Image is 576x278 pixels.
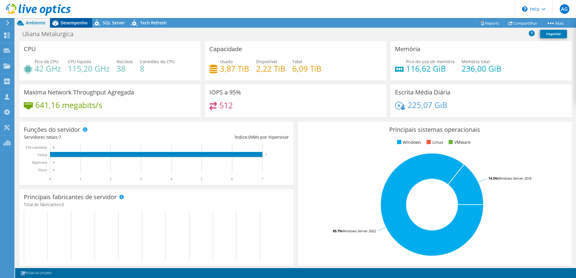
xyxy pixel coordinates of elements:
[25,145,47,150] text: VM convidada
[462,65,501,72] h4: 236,00 GiB
[20,31,83,37] h1: Uliana Metalurgica
[49,177,51,181] text: 0
[80,177,81,181] text: 1
[53,146,55,149] text: 0
[408,102,447,108] h4: 225,07 GiB
[395,89,450,96] h3: Escrita Média Diária
[292,65,321,72] h4: 6,09 TiB
[38,168,47,172] tspan: Físico
[140,65,175,72] h4: 8
[406,59,455,64] span: Pico do uso de memória
[209,46,242,52] h3: Capacidade
[560,4,569,14] span: AG
[256,65,285,72] h4: 2,22 TiB
[26,20,45,26] span: Ambiente
[475,18,504,28] a: Reports
[53,161,55,164] text: 0
[35,65,61,72] h4: 42 GHz
[171,177,172,181] text: 4
[35,102,102,108] h4: 641,16 megabits/s
[522,6,527,12] svg: \n
[140,177,142,181] text: 3
[140,20,167,26] span: Tech Refresh
[24,194,117,200] h3: Principais fabricantes de servidor
[425,139,443,146] li: Linux
[117,65,133,72] h4: 38
[156,134,289,141] div: Índice: VMs por hipervisor
[140,59,175,64] span: Conexões da CPU
[498,176,531,181] tspan: Windows Server 2016
[37,153,48,157] text: Virtual
[35,59,58,64] span: Pico de CPU
[261,177,263,181] text: 7
[265,153,267,156] text: 7
[24,134,156,141] div: Servidores totais:
[488,176,498,181] tspan: 14.3%
[395,46,420,52] h3: Memória
[24,126,80,133] h3: Funções do servidor
[542,18,568,28] a: Mais
[248,134,251,140] span: 0
[333,229,342,233] tspan: 85.7%
[292,59,302,64] span: Total
[462,59,490,64] span: Memória total
[302,126,567,133] h3: Principais sistemas operacionais
[53,168,55,171] text: 0
[103,20,125,26] span: SQL Server
[504,18,542,28] a: Compartilhar
[16,269,56,277] a: Notas do projeto
[117,59,133,64] span: Núcleos
[61,20,88,26] span: Desempenho
[209,89,241,96] h3: IOPS a 95%
[201,177,202,181] text: 5
[68,65,110,72] h4: 115,20 GHz
[447,139,471,146] li: VMware
[24,201,289,208] h4: Total de fabricantes:
[406,65,455,72] h4: 116,62 GiB
[256,59,277,64] span: Disponível
[231,177,233,181] text: 6
[220,65,249,72] h4: 3,87 TiB
[62,202,64,207] span: 0
[342,229,376,233] tspan: Windows Server 2022
[24,46,36,52] h3: CPU
[24,89,134,96] h3: Maxima Network Throughput Agregada
[68,59,91,64] span: CPU líquida
[32,160,47,165] text: Hipervisor
[110,177,111,181] text: 2
[220,59,233,64] span: Usado
[59,134,61,140] span: 7
[396,139,421,146] li: Windows
[219,102,233,109] h4: 512
[540,30,567,38] a: Imprimir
